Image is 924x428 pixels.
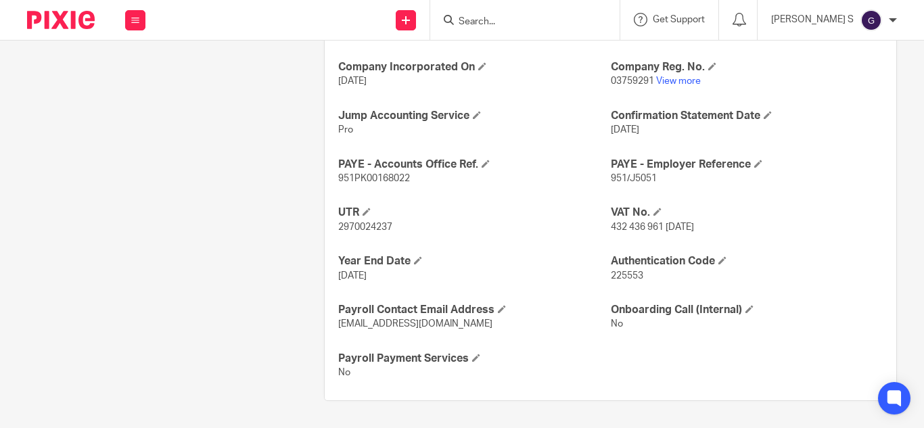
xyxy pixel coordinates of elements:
[338,109,610,123] h4: Jump Accounting Service
[338,158,610,172] h4: PAYE - Accounts Office Ref.
[611,271,643,281] span: 225553
[611,174,657,183] span: 951/J5051
[338,319,492,329] span: [EMAIL_ADDRESS][DOMAIN_NAME]
[338,303,610,317] h4: Payroll Contact Email Address
[338,271,367,281] span: [DATE]
[338,222,392,232] span: 2970024237
[338,206,610,220] h4: UTR
[860,9,882,31] img: svg%3E
[338,76,367,86] span: [DATE]
[338,125,353,135] span: Pro
[338,254,610,268] h4: Year End Date
[611,206,883,220] h4: VAT No.
[611,222,694,232] span: 432 436 961 [DATE]
[611,60,883,74] h4: Company Reg. No.
[653,15,705,24] span: Get Support
[27,11,95,29] img: Pixie
[611,125,639,135] span: [DATE]
[457,16,579,28] input: Search
[338,174,410,183] span: 951PK00168022
[338,368,350,377] span: No
[338,352,610,366] h4: Payroll Payment Services
[771,13,854,26] p: [PERSON_NAME] S
[656,76,701,86] a: View more
[611,319,623,329] span: No
[611,303,883,317] h4: Onboarding Call (Internal)
[611,76,654,86] span: 03759291
[611,254,883,268] h4: Authentication Code
[611,109,883,123] h4: Confirmation Statement Date
[611,158,883,172] h4: PAYE - Employer Reference
[338,60,610,74] h4: Company Incorporated On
